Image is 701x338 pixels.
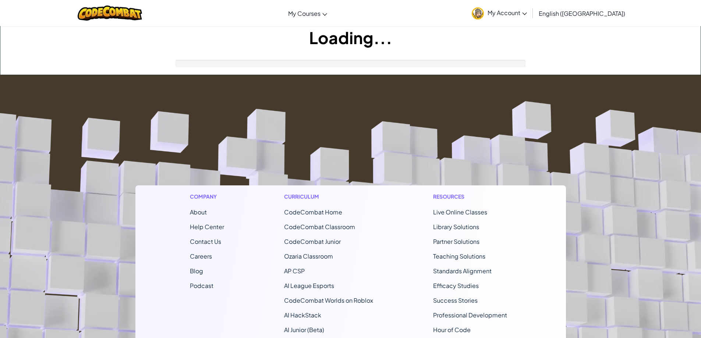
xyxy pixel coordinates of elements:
[284,267,305,275] a: AP CSP
[433,238,479,245] a: Partner Solutions
[433,223,479,231] a: Library Solutions
[284,326,324,334] a: AI Junior (Beta)
[433,267,492,275] a: Standards Alignment
[190,282,213,289] a: Podcast
[190,267,203,275] a: Blog
[190,208,207,216] a: About
[190,193,224,200] h1: Company
[284,238,341,245] a: CodeCombat Junior
[539,10,625,17] span: English ([GEOGRAPHIC_DATA])
[433,252,485,260] a: Teaching Solutions
[284,311,321,319] a: AI HackStack
[190,252,212,260] a: Careers
[433,311,507,319] a: Professional Development
[284,193,373,200] h1: Curriculum
[284,296,373,304] a: CodeCombat Worlds on Roblox
[433,193,511,200] h1: Resources
[190,238,221,245] span: Contact Us
[472,7,484,19] img: avatar
[433,326,471,334] a: Hour of Code
[433,296,478,304] a: Success Stories
[433,282,479,289] a: Efficacy Studies
[488,9,527,17] span: My Account
[284,223,355,231] a: CodeCombat Classroom
[284,282,334,289] a: AI League Esports
[468,1,531,25] a: My Account
[433,208,487,216] a: Live Online Classes
[284,208,342,216] span: CodeCombat Home
[0,26,701,49] h1: Loading...
[284,252,333,260] a: Ozaria Classroom
[284,3,331,23] a: My Courses
[288,10,321,17] span: My Courses
[78,6,142,21] img: CodeCombat logo
[190,223,224,231] a: Help Center
[535,3,629,23] a: English ([GEOGRAPHIC_DATA])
